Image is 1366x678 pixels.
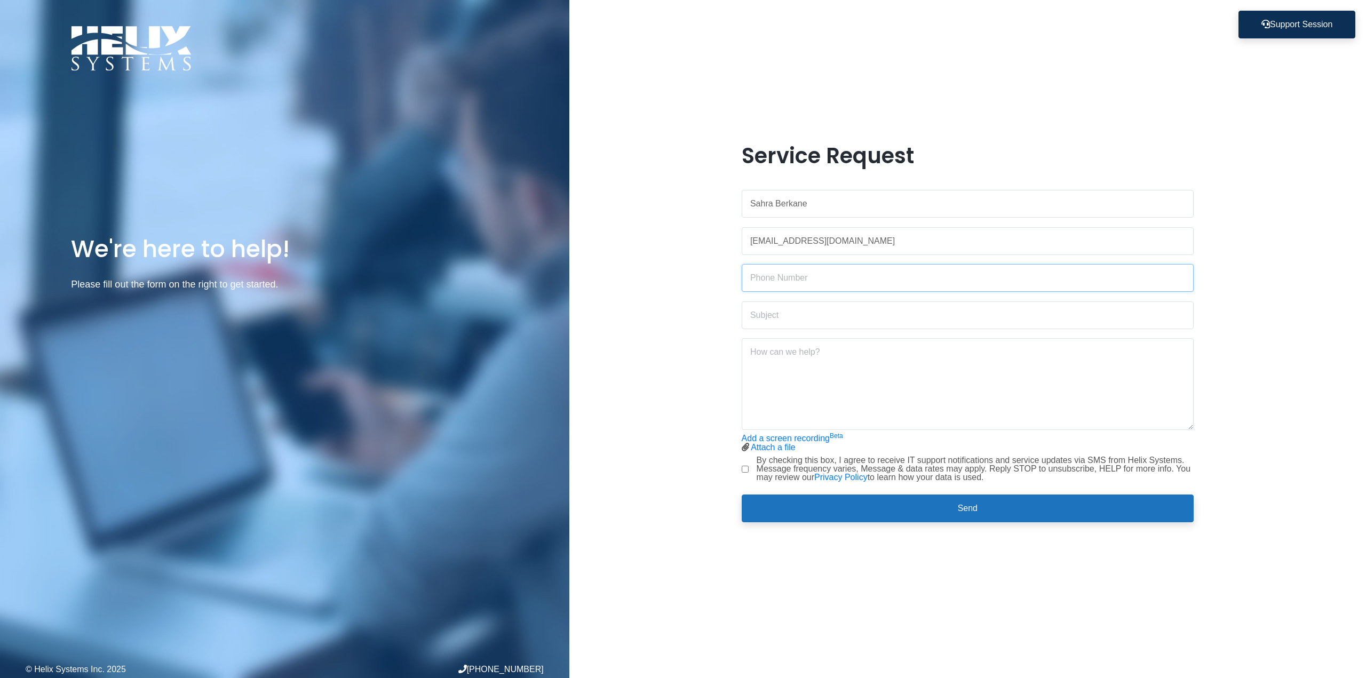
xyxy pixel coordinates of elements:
a: Attach a file [751,443,796,452]
input: Subject [742,301,1194,329]
label: By checking this box, I agree to receive IT support notifications and service updates via SMS fro... [757,456,1194,482]
a: Privacy Policy [814,473,868,482]
div: [PHONE_NUMBER] [284,665,543,674]
h1: Service Request [742,143,1194,169]
sup: Beta [830,432,843,440]
a: Add a screen recordingBeta [742,434,843,443]
input: Work Email [742,227,1194,255]
h1: We're here to help! [71,234,498,264]
button: Support Session [1238,11,1355,38]
img: Logo [71,26,192,71]
div: © Helix Systems Inc. 2025 [26,665,284,674]
p: Please fill out the form on the right to get started. [71,277,498,292]
input: Phone Number [742,264,1194,292]
input: Name [742,190,1194,218]
button: Send [742,494,1194,522]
